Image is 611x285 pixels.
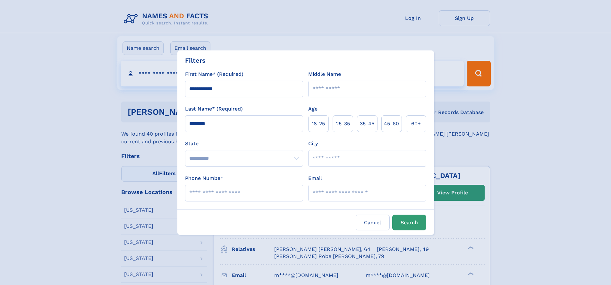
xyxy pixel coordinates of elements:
label: City [308,140,318,147]
label: Cancel [356,215,390,230]
span: 60+ [411,120,421,128]
label: Phone Number [185,174,223,182]
button: Search [392,215,426,230]
label: Middle Name [308,70,341,78]
label: Last Name* (Required) [185,105,243,113]
span: 18‑25 [312,120,325,128]
span: 35‑45 [360,120,374,128]
div: Filters [185,56,206,65]
label: State [185,140,303,147]
label: First Name* (Required) [185,70,243,78]
span: 45‑60 [384,120,399,128]
span: 25‑35 [336,120,350,128]
label: Age [308,105,318,113]
label: Email [308,174,322,182]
